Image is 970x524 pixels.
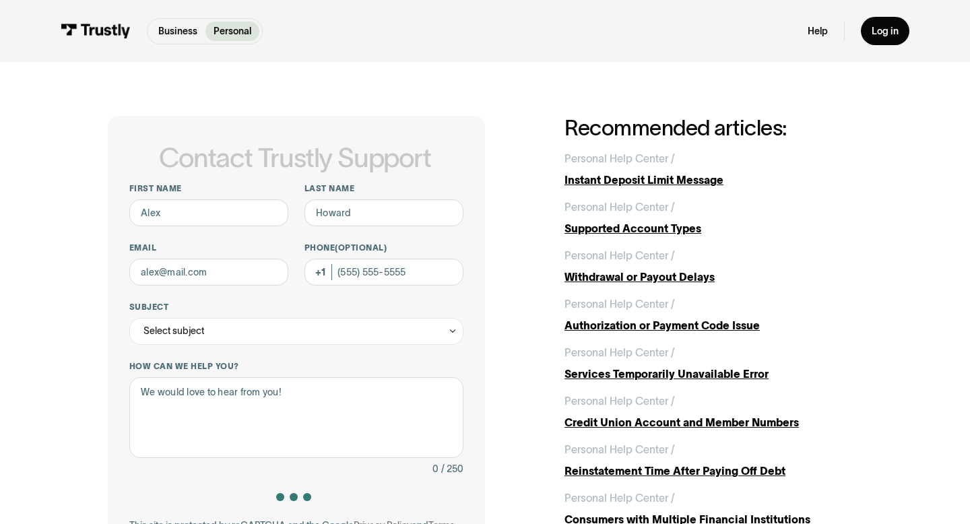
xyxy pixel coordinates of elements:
p: Business [158,24,197,38]
input: Howard [304,199,463,226]
div: Instant Deposit Limit Message [564,172,862,188]
a: Help [808,25,828,37]
div: Log in [872,25,899,37]
a: Personal Help Center /Instant Deposit Limit Message [564,150,862,188]
div: Reinstatement Time After Paying Off Debt [564,463,862,479]
div: Authorization or Payment Code Issue [564,317,862,333]
label: Phone [304,242,463,253]
div: Personal Help Center / [564,393,675,409]
p: Personal [214,24,251,38]
a: Log in [861,17,909,45]
div: Personal Help Center / [564,247,675,263]
div: Personal Help Center / [564,199,675,215]
div: Personal Help Center / [564,490,675,506]
span: (Optional) [335,243,387,252]
input: (555) 555-5555 [304,259,463,286]
a: Personal Help Center /Reinstatement Time After Paying Off Debt [564,441,862,479]
a: Personal Help Center /Services Temporarily Unavailable Error [564,344,862,382]
a: Personal Help Center /Credit Union Account and Member Numbers [564,393,862,430]
div: Withdrawal or Payout Delays [564,269,862,285]
div: Select subject [143,323,204,339]
a: Business [150,22,205,41]
div: 0 [432,461,439,477]
label: Email [129,242,288,253]
label: How can we help you? [129,361,463,372]
img: Trustly Logo [61,24,131,38]
h2: Recommended articles: [564,116,862,139]
div: Personal Help Center / [564,441,675,457]
div: Supported Account Types [564,220,862,236]
a: Personal Help Center /Supported Account Types [564,199,862,236]
div: Personal Help Center / [564,344,675,360]
h1: Contact Trustly Support [127,143,463,172]
div: / 250 [441,461,463,477]
a: Personal [205,22,259,41]
label: Subject [129,302,463,313]
div: Services Temporarily Unavailable Error [564,366,862,382]
div: Select subject [129,318,463,345]
a: Personal Help Center /Withdrawal or Payout Delays [564,247,862,285]
label: First name [129,183,288,194]
input: Alex [129,199,288,226]
div: Personal Help Center / [564,150,675,166]
a: Personal Help Center /Authorization or Payment Code Issue [564,296,862,333]
div: Personal Help Center / [564,296,675,312]
label: Last name [304,183,463,194]
input: alex@mail.com [129,259,288,286]
div: Credit Union Account and Member Numbers [564,414,862,430]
